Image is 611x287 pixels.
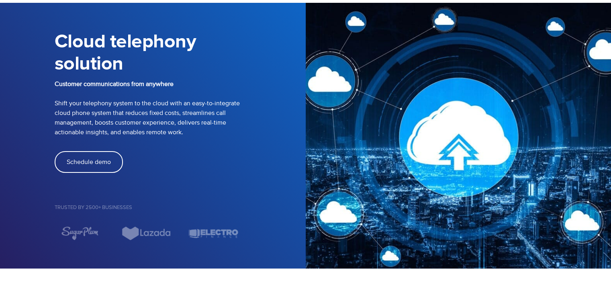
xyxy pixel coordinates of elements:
img: Lazada.svg [121,226,172,240]
span: Schedule demo [67,159,111,165]
div: 5 / 7 [55,226,105,240]
div: 7 / 7 [188,226,239,240]
img: electro.svg [188,226,239,240]
div: 1 / 7 [255,229,305,238]
div: Image Carousel [55,226,306,240]
div: 6 / 7 [121,226,172,240]
h1: Cloud telephony solution [55,31,306,75]
h5: Trusted by 2500+ Businesses [55,205,306,210]
a: Schedule demo [55,151,123,173]
p: Shift your telephony system to the cloud with an easy-to-integrate cloud phone system that reduce... [55,79,306,137]
img: sugarplum.svg [61,226,98,240]
b: Customer communications from anywhere [55,80,174,88]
